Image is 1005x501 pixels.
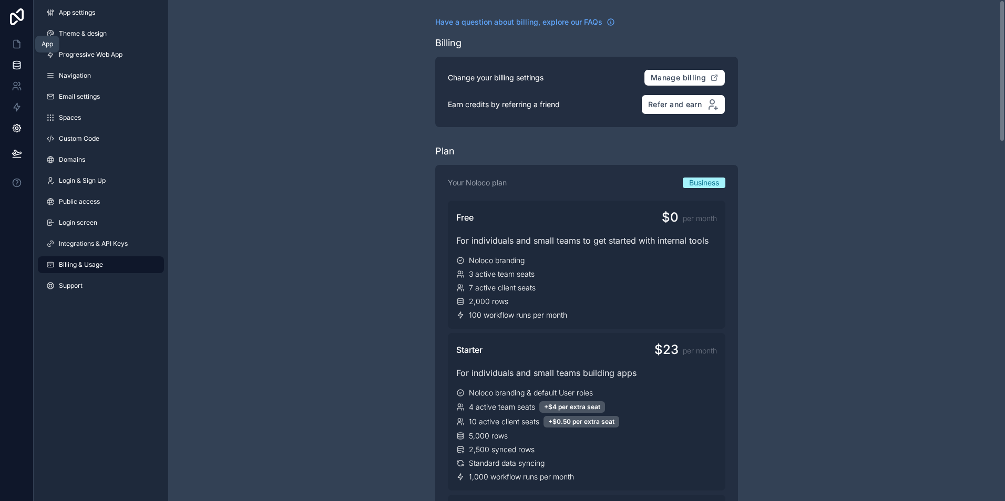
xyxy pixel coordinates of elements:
div: +$0.50 per extra seat [543,416,619,427]
div: +$4 per extra seat [539,401,605,413]
span: $23 [654,341,679,358]
a: Billing & Usage [38,256,164,273]
span: Login & Sign Up [59,176,106,185]
a: Domains [38,151,164,168]
a: Support [38,277,164,294]
a: Spaces [38,109,164,126]
a: Theme & design [38,25,164,42]
a: Public access [38,193,164,210]
p: Your Noloco plan [448,178,507,188]
a: Login screen [38,214,164,231]
span: Have a question about billing, explore our FAQs [435,17,602,27]
span: Free [456,211,474,224]
span: 4 active team seats [469,402,535,412]
span: Integrations & API Keys [59,239,128,248]
span: 100 workflow runs per month [469,310,567,320]
span: per month [683,346,717,356]
a: Custom Code [38,130,164,147]
p: Earn credits by referring a friend [448,99,560,110]
a: Navigation [38,67,164,84]
span: Email settings [59,92,100,101]
span: Standard data syncing [469,458,545,468]
span: Manage billing [651,73,706,82]
span: Support [59,281,83,290]
span: 7 active client seats [469,283,536,293]
a: App settings [38,4,164,21]
p: Change your billing settings [448,72,543,83]
span: Business [689,178,719,188]
span: Spaces [59,113,81,122]
span: Domains [59,155,85,164]
a: Integrations & API Keys [38,235,164,252]
a: Have a question about billing, explore our FAQs [435,17,615,27]
span: 10 active client seats [469,416,539,427]
span: Refer and earn [648,100,702,109]
div: For individuals and small teams building apps [456,367,717,379]
span: Progressive Web App [59,50,122,59]
button: Manage billing [644,69,725,86]
a: Progressive Web App [38,46,164,63]
span: 2,000 rows [469,296,508,307]
span: Starter [456,343,483,356]
button: Refer and earn [641,95,725,114]
span: Custom Code [59,134,99,143]
span: 2,500 synced rows [469,444,535,455]
span: 3 active team seats [469,269,535,279]
span: Billing & Usage [59,260,103,269]
span: 1,000 workflow runs per month [469,472,574,482]
span: App settings [59,8,95,17]
span: Noloco branding & default User roles [469,388,593,398]
div: Plan [435,144,455,159]
span: 5,000 rows [469,431,508,441]
a: Login & Sign Up [38,172,164,189]
div: For individuals and small teams to get started with internal tools [456,234,717,247]
span: $0 [662,209,679,226]
span: Theme & design [59,29,107,38]
span: Public access [59,197,100,206]
span: Navigation [59,71,91,80]
div: App [42,40,53,48]
span: Noloco branding [469,255,525,266]
div: Billing [435,36,462,50]
span: per month [683,213,717,224]
a: Email settings [38,88,164,105]
span: Login screen [59,218,97,227]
